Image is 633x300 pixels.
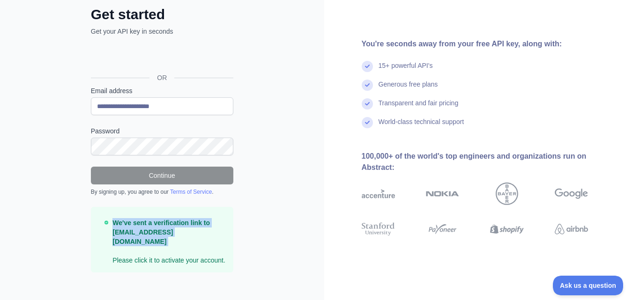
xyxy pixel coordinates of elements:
div: World-class technical support [379,117,464,136]
div: 100,000+ of the world's top engineers and organizations run on Abstract: [362,151,618,173]
h2: Get started [91,6,233,23]
div: By signing up, you agree to our . [91,188,233,196]
img: nokia [426,183,459,205]
img: check mark [362,117,373,128]
img: airbnb [555,221,588,238]
div: Generous free plans [379,80,438,98]
button: Continue [91,167,233,184]
p: Get your API key in seconds [91,27,233,36]
label: Password [91,126,233,136]
strong: We've sent a verification link to [EMAIL_ADDRESS][DOMAIN_NAME] [112,219,210,245]
a: Terms of Service [170,189,212,195]
p: Please click it to activate your account. [112,218,225,265]
span: OR [149,73,174,82]
img: shopify [490,221,523,238]
div: Transparent and fair pricing [379,98,459,117]
label: Email address [91,86,233,95]
div: 15+ powerful API's [379,61,433,80]
img: google [555,183,588,205]
iframe: Toggle Customer Support [553,276,624,295]
div: You're seconds away from your free API key, along with: [362,38,618,50]
img: check mark [362,61,373,72]
img: payoneer [426,221,459,238]
img: accenture [362,183,395,205]
iframe: Sign in with Google Button [86,46,236,67]
img: bayer [496,183,518,205]
img: check mark [362,98,373,110]
img: stanford university [362,221,395,238]
img: check mark [362,80,373,91]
